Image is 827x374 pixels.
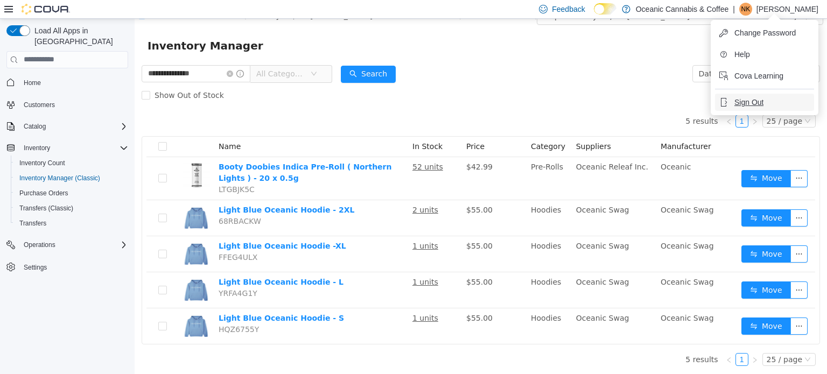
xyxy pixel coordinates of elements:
[734,70,783,81] span: Cova Learning
[84,187,220,195] a: Light Blue Oceanic Hoodie - 2XL
[632,335,668,347] div: 25 / page
[607,263,656,280] button: icon: swapMove
[15,217,128,230] span: Transfers
[441,187,495,195] span: Oceanic Swag
[332,295,358,304] span: $55.00
[11,156,132,171] button: Inventory Count
[2,259,132,274] button: Settings
[84,295,209,304] a: Light Blue Oceanic Hoodie - S
[24,263,47,272] span: Settings
[19,120,50,133] button: Catalog
[670,99,676,107] i: icon: down
[15,157,128,170] span: Inventory Count
[332,187,358,195] span: $55.00
[672,52,679,59] i: icon: down
[564,47,672,63] div: Date Added (Newest-Oldest)
[715,24,814,41] button: Change Password
[122,50,171,60] span: All Categories
[526,259,579,267] span: Oceanic Swag
[15,202,128,215] span: Transfers (Classic)
[332,144,358,152] span: $42.99
[441,295,495,304] span: Oceanic Swag
[526,295,579,304] span: Oceanic Swag
[84,166,120,175] span: LTGBJK5C
[24,101,55,109] span: Customers
[551,96,583,109] li: 5 results
[84,259,209,267] a: Light Blue Oceanic Hoodie - L
[656,227,673,244] button: icon: ellipsis
[278,259,304,267] u: 1 units
[734,49,750,60] span: Help
[656,299,673,316] button: icon: ellipsis
[591,100,598,106] i: icon: left
[15,187,73,200] a: Purchase Orders
[392,290,437,325] td: Hoodies
[19,238,60,251] button: Operations
[19,159,65,167] span: Inventory Count
[278,187,304,195] u: 2 units
[617,100,623,106] i: icon: right
[332,123,350,132] span: Price
[11,186,132,201] button: Purchase Orders
[6,70,128,303] nav: Complex example
[607,227,656,244] button: icon: swapMove
[48,186,75,213] img: Light Blue Oceanic Hoodie - 2XL hero shot
[594,3,616,15] input: Dark Mode
[2,75,132,90] button: Home
[30,25,128,47] span: Load All Apps in [GEOGRAPHIC_DATA]
[601,335,613,347] a: 1
[19,189,68,197] span: Purchase Orders
[15,187,128,200] span: Purchase Orders
[13,18,135,36] span: Inventory Manager
[656,263,673,280] button: icon: ellipsis
[19,98,59,111] a: Customers
[19,142,54,154] button: Inventory
[15,157,69,170] a: Inventory Count
[24,79,41,87] span: Home
[84,198,127,207] span: 68RBACKW
[48,258,75,285] img: Light Blue Oceanic Hoodie - L hero shot
[24,122,46,131] span: Catalog
[601,96,613,108] a: 1
[552,4,585,15] span: Feedback
[734,97,763,108] span: Sign Out
[19,174,100,182] span: Inventory Manager (Classic)
[636,3,729,16] p: Oceanic Cannabis & Coffee
[588,334,601,347] li: Previous Page
[84,144,257,164] a: Booty Doobies Indica Pre-Roll ( Northern Lights ) - 20 x 0.5g
[84,223,212,231] a: Light Blue Oceanic Hoodie -XL
[24,144,50,152] span: Inventory
[24,241,55,249] span: Operations
[526,187,579,195] span: Oceanic Swag
[441,259,495,267] span: Oceanic Swag
[19,219,46,228] span: Transfers
[607,151,656,168] button: icon: swapMove
[588,96,601,109] li: Previous Page
[441,223,495,231] span: Oceanic Swag
[2,119,132,134] button: Catalog
[11,201,132,216] button: Transfers (Classic)
[19,238,128,251] span: Operations
[278,295,304,304] u: 1 units
[441,123,476,132] span: Suppliers
[19,261,51,274] a: Settings
[2,97,132,112] button: Customers
[19,98,128,111] span: Customers
[15,202,78,215] a: Transfers (Classic)
[607,299,656,316] button: icon: swapMove
[19,142,128,154] span: Inventory
[526,223,579,231] span: Oceanic Swag
[16,72,94,81] span: Show Out of Stock
[734,27,796,38] span: Change Password
[22,4,70,15] img: Cova
[392,181,437,217] td: Hoodies
[733,3,735,16] p: |
[607,190,656,208] button: icon: swapMove
[84,123,106,132] span: Name
[84,234,123,243] span: FFEG4ULX
[11,171,132,186] button: Inventory Manager (Classic)
[715,67,814,84] button: Cova Learning
[756,3,818,16] p: [PERSON_NAME]
[206,47,261,64] button: icon: searchSearch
